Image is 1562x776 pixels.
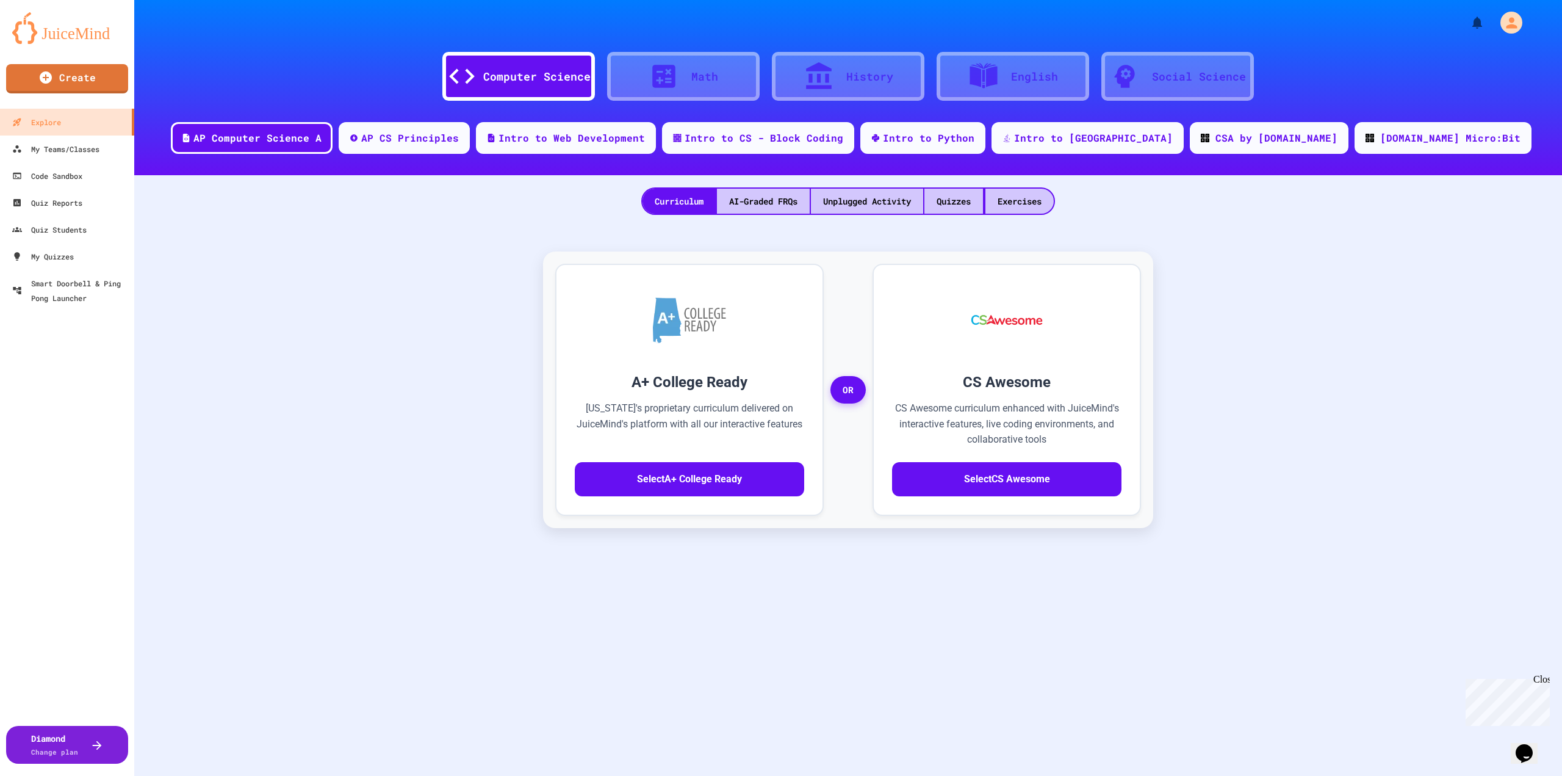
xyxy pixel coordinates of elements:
[31,732,78,758] div: Diamond
[1447,12,1488,33] div: My Notifications
[717,189,810,214] div: AI-Graded FRQs
[12,195,82,210] div: Quiz Reports
[642,189,716,214] div: Curriculum
[830,376,866,404] span: OR
[575,371,804,393] h3: A+ College Ready
[6,64,128,93] a: Create
[846,68,893,85] div: History
[5,5,84,78] div: Chat with us now!Close
[924,189,983,214] div: Quizzes
[498,131,645,145] div: Intro to Web Development
[691,68,718,85] div: Math
[1366,134,1374,142] img: CODE_logo_RGB.png
[1488,9,1525,37] div: My Account
[1014,131,1173,145] div: Intro to [GEOGRAPHIC_DATA]
[6,726,128,764] button: DiamondChange plan
[1461,674,1550,726] iframe: chat widget
[959,283,1055,357] img: CS Awesome
[985,189,1054,214] div: Exercises
[1511,727,1550,764] iframe: chat widget
[811,189,923,214] div: Unplugged Activity
[892,462,1121,496] button: SelectCS Awesome
[1152,68,1246,85] div: Social Science
[193,131,322,145] div: AP Computer Science A
[12,276,129,305] div: Smart Doorbell & Ping Pong Launcher
[12,249,74,264] div: My Quizzes
[483,68,591,85] div: Computer Science
[685,131,843,145] div: Intro to CS - Block Coding
[361,131,459,145] div: AP CS Principles
[1201,134,1209,142] img: CODE_logo_RGB.png
[575,462,804,496] button: SelectA+ College Ready
[12,142,99,156] div: My Teams/Classes
[12,222,87,237] div: Quiz Students
[575,401,804,448] p: [US_STATE]'s proprietary curriculum delivered on JuiceMind's platform with all our interactive fe...
[883,131,974,145] div: Intro to Python
[1215,131,1337,145] div: CSA by [DOMAIN_NAME]
[892,401,1121,448] p: CS Awesome curriculum enhanced with JuiceMind's interactive features, live coding environments, a...
[1380,131,1521,145] div: [DOMAIN_NAME] Micro:Bit
[892,371,1121,393] h3: CS Awesome
[12,12,122,44] img: logo-orange.svg
[31,747,78,756] span: Change plan
[12,169,82,183] div: Code Sandbox
[1011,68,1058,85] div: English
[12,115,61,129] div: Explore
[653,297,726,343] img: A+ College Ready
